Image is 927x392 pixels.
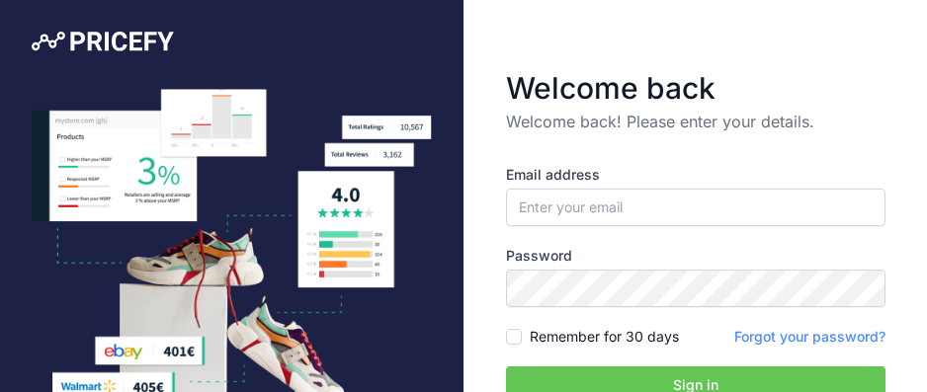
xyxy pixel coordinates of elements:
[506,246,885,266] label: Password
[506,189,885,226] input: Enter your email
[506,70,885,106] h3: Welcome back
[734,328,885,345] a: Forgot your password?
[506,165,885,185] label: Email address
[506,110,885,133] p: Welcome back! Please enter your details.
[32,32,174,51] img: Pricefy
[530,327,679,347] label: Remember for 30 days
